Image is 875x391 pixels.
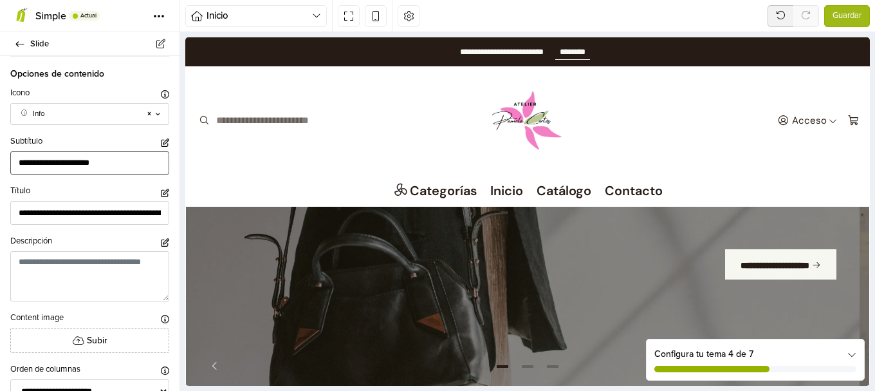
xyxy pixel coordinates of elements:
span: Slide [30,35,164,53]
button: Habilitar Rich Text [161,138,169,147]
label: Descripción [10,235,52,248]
img: Atelier Pamela Cortes [304,44,381,122]
label: Orden de columnas [10,363,80,376]
label: Título [10,185,30,198]
label: Icono [10,87,30,100]
button: Acceso [589,73,655,93]
label: Subtítulo [10,135,42,148]
div: Acceso [607,79,641,88]
span: Opciones de contenido [10,56,169,81]
button: Habilitar Rich Text [161,238,169,247]
button: Inicio [185,5,327,27]
span: Go to slide 1 [309,321,325,337]
span: Subir [87,334,107,347]
span: Actual [80,13,97,19]
a: Catálogo [351,137,406,169]
span: Go to slide 3 [360,321,375,337]
button: Carro [659,73,677,93]
button: Next slide [641,321,661,337]
label: Content image [10,312,64,325]
button: Habilitar Rich Text [161,189,169,197]
div: Configura tu tema 4 de 7 [654,347,856,361]
span: Inicio [207,8,312,23]
button: Subir [10,328,169,353]
button: Buscar [8,70,30,96]
span: Simple [35,10,66,23]
a: Contacto [419,137,477,169]
a: Categorías [208,137,291,169]
button: Guardar [824,5,870,27]
span: Go to slide 2 [335,321,350,337]
div: Configura tu tema 4 de 7 [647,339,864,380]
button: Previous slide [24,321,43,337]
a: Inicio [305,137,338,169]
span: Guardar [833,10,861,23]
